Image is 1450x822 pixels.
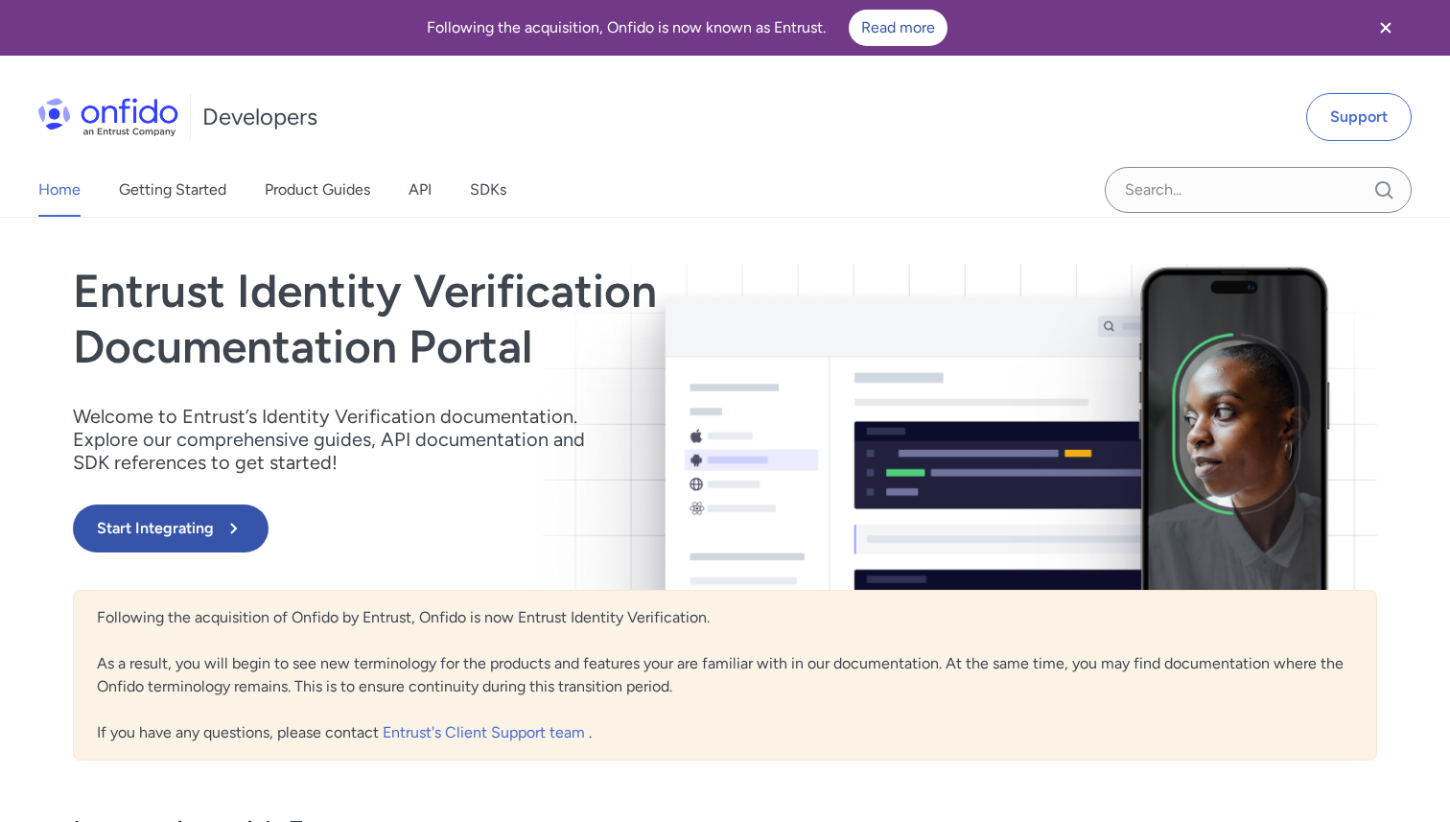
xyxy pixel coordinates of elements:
[23,10,1350,46] div: Following the acquisition, Onfido is now known as Entrust.
[470,163,506,217] a: SDKs
[73,505,986,552] a: Start Integrating
[73,505,269,552] button: Start Integrating
[409,163,432,217] a: API
[73,264,986,374] h1: Entrust Identity Verification Documentation Portal
[202,102,317,132] h1: Developers
[38,163,81,217] a: Home
[73,405,610,474] p: Welcome to Entrust’s Identity Verification documentation. Explore our comprehensive guides, API d...
[38,98,178,136] img: Onfido Logo
[73,590,1377,761] div: Following the acquisition of Onfido by Entrust, Onfido is now Entrust Identity Verification. As a...
[119,163,226,217] a: Getting Started
[1350,4,1421,52] button: Close banner
[265,163,370,217] a: Product Guides
[849,10,947,46] a: Read more
[1105,167,1412,213] input: Onfido search input field
[1374,16,1397,39] svg: Close banner
[1306,93,1412,141] a: Support
[383,723,589,741] a: Entrust's Client Support team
